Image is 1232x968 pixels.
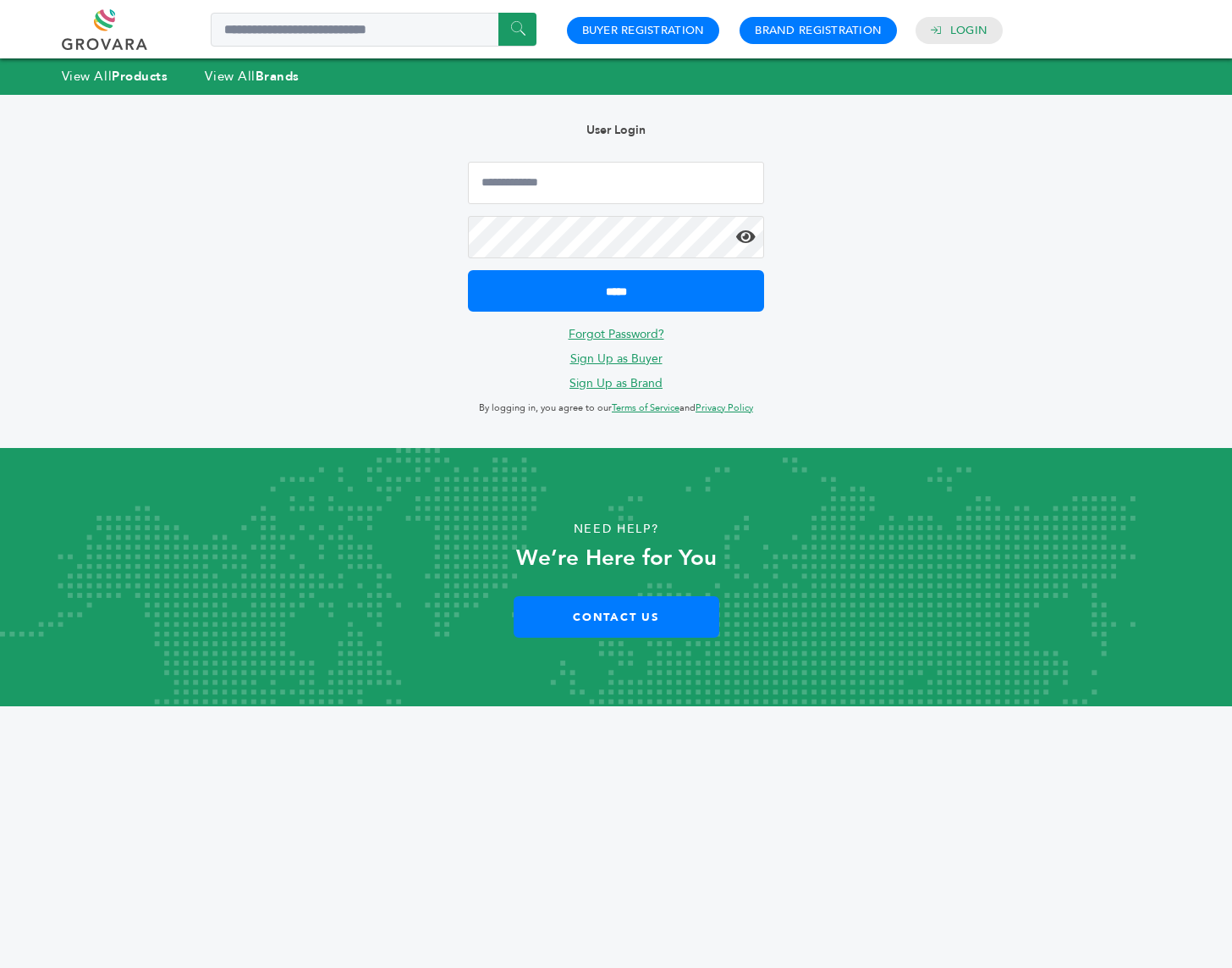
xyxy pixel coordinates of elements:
a: View AllProducts [62,68,168,85]
a: Brand Registration [755,23,882,38]
a: Buyer Registration [582,23,705,38]
a: Privacy Policy [696,401,753,414]
b: User Login [586,122,646,138]
strong: Brands [256,68,300,85]
a: Forgot Password? [569,326,664,342]
a: Sign Up as Buyer [570,351,663,367]
strong: Products [112,68,168,85]
a: Contact Us [514,596,719,638]
a: Terms of Service [612,401,679,414]
a: View AllBrands [205,68,300,85]
p: Need Help? [62,517,1170,542]
input: Email Address [468,162,764,204]
input: Search a product or brand... [211,13,536,47]
a: Login [950,23,987,38]
input: Password [468,216,764,258]
p: By logging in, you agree to our and [468,398,764,418]
a: Sign Up as Brand [569,375,663,391]
strong: We’re Here for You [516,543,717,573]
